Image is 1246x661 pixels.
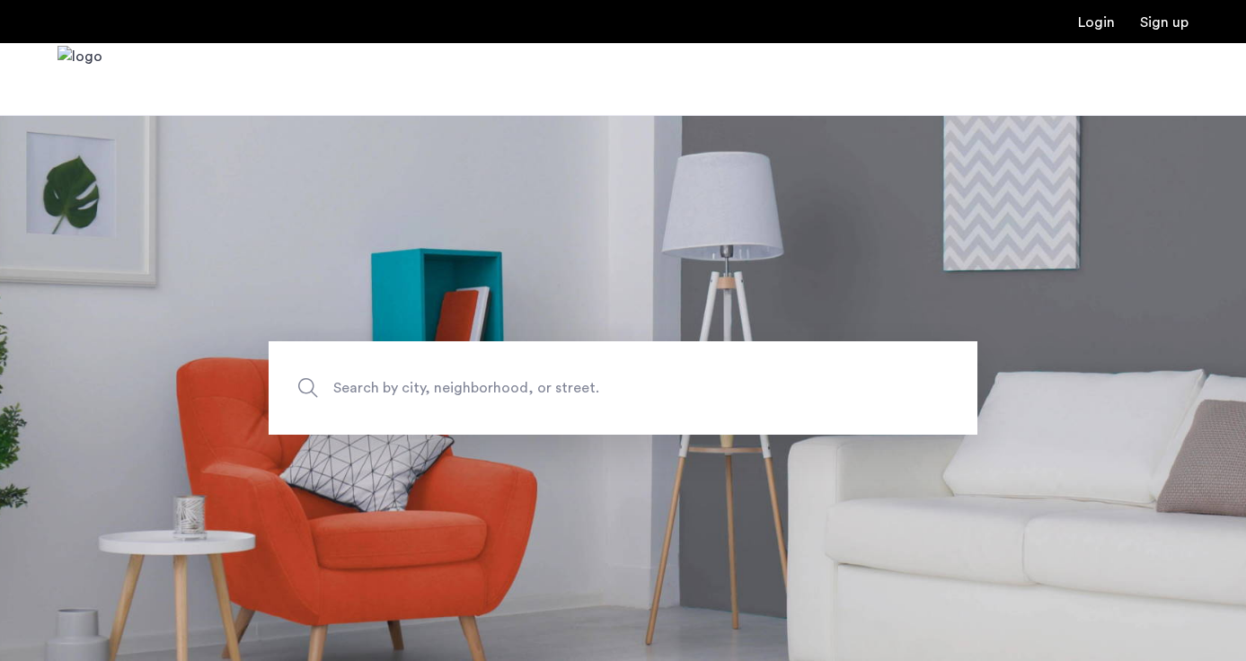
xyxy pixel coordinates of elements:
a: Registration [1140,15,1189,30]
a: Login [1078,15,1115,30]
input: Apartment Search [269,341,977,435]
img: logo [57,46,102,113]
span: Search by city, neighborhood, or street. [333,376,829,401]
a: Cazamio Logo [57,46,102,113]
